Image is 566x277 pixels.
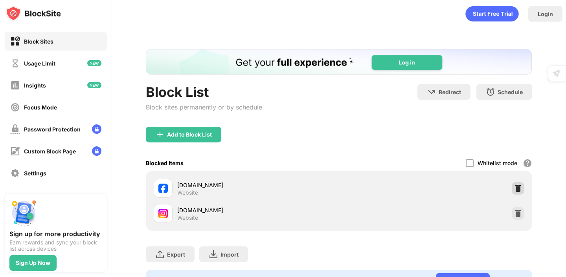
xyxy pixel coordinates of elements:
[24,60,55,67] div: Usage Limit
[92,146,101,156] img: lock-menu.svg
[177,206,339,214] div: [DOMAIN_NAME]
[87,82,101,88] img: new-icon.svg
[10,146,20,156] img: customize-block-page-off.svg
[9,239,102,252] div: Earn rewards and sync your block list across devices
[167,251,185,258] div: Export
[10,168,20,178] img: settings-off.svg
[158,209,168,218] img: favicons
[158,184,168,193] img: favicons
[146,103,262,111] div: Block sites permanently or by schedule
[10,36,20,46] img: block-on.svg
[10,102,20,112] img: focus-off.svg
[10,80,20,90] img: insights-off.svg
[478,160,517,166] div: Whitelist mode
[538,11,553,17] div: Login
[87,60,101,66] img: new-icon.svg
[10,124,20,134] img: password-protection-off.svg
[177,214,198,221] div: Website
[465,6,519,22] div: animation
[439,89,461,95] div: Redirect
[498,89,523,95] div: Schedule
[221,251,239,258] div: Import
[10,58,20,68] img: time-usage-off.svg
[9,199,38,227] img: push-signup.svg
[146,84,262,100] div: Block List
[24,170,46,177] div: Settings
[177,189,198,196] div: Website
[24,148,76,155] div: Custom Block Page
[6,5,61,21] img: logo-blocksite.svg
[146,49,532,75] iframe: Banner
[92,124,101,134] img: lock-menu.svg
[24,126,81,133] div: Password Protection
[9,230,102,238] div: Sign up for more productivity
[177,181,339,189] div: [DOMAIN_NAME]
[146,160,184,166] div: Blocked Items
[24,38,53,45] div: Block Sites
[167,131,212,138] div: Add to Block List
[24,104,57,111] div: Focus Mode
[16,260,50,266] div: Sign Up Now
[24,82,46,89] div: Insights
